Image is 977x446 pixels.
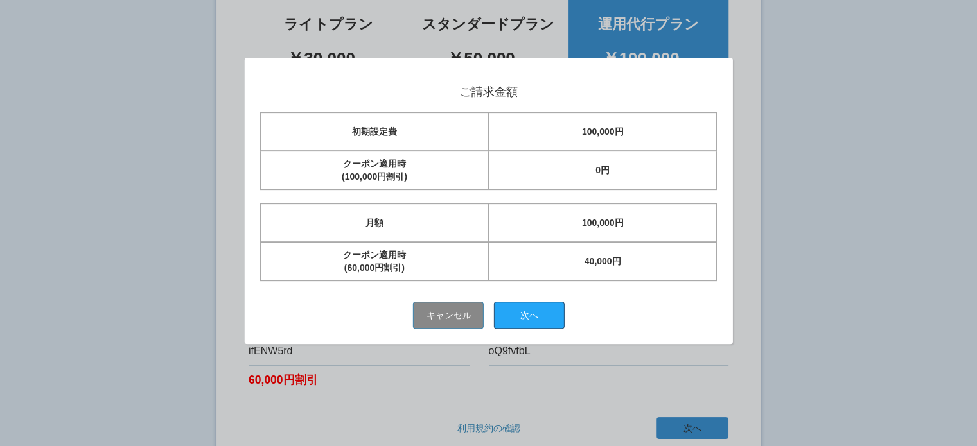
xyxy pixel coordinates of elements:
[489,151,717,189] td: 0円
[260,112,488,151] td: 初期設定費
[489,112,717,151] td: 100,000円
[260,203,488,242] td: 月額
[489,242,717,280] td: 40,000円
[494,302,565,329] button: 次へ
[260,86,717,99] h1: ご請求金額
[413,302,484,329] button: キャンセル
[489,203,717,242] td: 100,000円
[260,242,488,280] td: クーポン適用時 (60,000円割引)
[260,151,488,189] td: クーポン適用時 (100,000円割引)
